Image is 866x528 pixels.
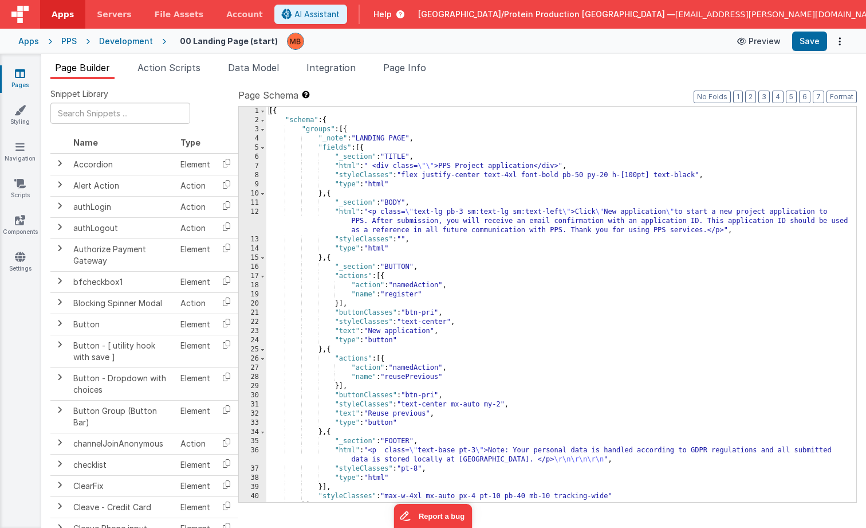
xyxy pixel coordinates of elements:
td: Element [176,154,215,175]
span: Page Builder [55,62,110,73]
div: 33 [239,419,266,428]
td: Element [176,238,215,271]
button: No Folds [694,91,731,103]
div: 41 [239,501,266,510]
div: 21 [239,308,266,318]
div: 24 [239,336,266,345]
div: 11 [239,198,266,208]
div: 26 [239,354,266,363]
div: 1 [239,107,266,116]
button: Options [832,33,848,49]
td: authLogin [69,196,176,217]
button: AI Assistant [274,5,347,24]
td: Alert Action [69,175,176,196]
div: 38 [239,474,266,483]
button: Save [792,32,827,51]
div: 18 [239,281,266,290]
td: checklist [69,454,176,475]
span: Data Model [228,62,279,73]
td: Element [176,454,215,475]
div: Apps [18,36,39,47]
td: Element [176,400,215,433]
span: Page Info [383,62,426,73]
td: Button - Dropdown with choices [69,367,176,400]
iframe: Marker.io feedback button [394,504,473,528]
div: 4 [239,134,266,143]
span: Help [373,9,392,20]
td: Cleave - Credit Card [69,496,176,518]
button: 5 [786,91,797,103]
td: Element [176,271,215,292]
input: Search Snippets ... [50,103,190,124]
button: 6 [799,91,810,103]
button: Preview [730,32,788,50]
td: Element [176,496,215,518]
button: 1 [733,91,743,103]
span: AI Assistant [294,9,340,20]
td: Blocking Spinner Modal [69,292,176,314]
td: authLogout [69,217,176,238]
div: 14 [239,244,266,253]
div: 32 [239,409,266,419]
td: Action [176,433,215,454]
div: 22 [239,318,266,327]
div: 17 [239,272,266,281]
div: 20 [239,299,266,308]
div: 29 [239,382,266,391]
span: Name [73,138,98,147]
div: 23 [239,327,266,336]
button: 7 [813,91,824,103]
button: Format [826,91,857,103]
div: 2 [239,116,266,125]
button: 4 [772,91,784,103]
td: Authorize Payment Gateway [69,238,176,271]
td: channelJoinAnonymous [69,433,176,454]
button: 2 [745,91,756,103]
td: Action [176,196,215,217]
span: Servers [97,9,131,20]
td: Action [176,217,215,238]
span: Snippet Library [50,88,108,100]
span: Integration [306,62,356,73]
span: Action Scripts [137,62,200,73]
div: 8 [239,171,266,180]
span: Type [180,138,200,147]
td: Button Group (Button Bar) [69,400,176,433]
td: Element [176,475,215,496]
div: 37 [239,464,266,474]
div: 10 [239,189,266,198]
div: 13 [239,235,266,244]
div: 25 [239,345,266,354]
div: 39 [239,483,266,492]
div: 36 [239,446,266,464]
div: 35 [239,437,266,446]
span: File Assets [155,9,204,20]
img: 22b82fb008fd85684660a9cfc8b42302 [288,33,304,49]
td: Button [69,314,176,335]
div: PPS [61,36,77,47]
span: Page Schema [238,88,298,102]
div: 31 [239,400,266,409]
div: 15 [239,253,266,263]
td: Action [176,292,215,314]
div: 16 [239,263,266,272]
h4: 00 Landing Page (start) [180,37,278,45]
div: Development [99,36,153,47]
span: [GEOGRAPHIC_DATA]/Protein Production [GEOGRAPHIC_DATA] — [418,9,675,20]
div: 6 [239,152,266,162]
button: 3 [758,91,770,103]
div: 27 [239,363,266,373]
div: 7 [239,162,266,171]
td: Action [176,175,215,196]
div: 19 [239,290,266,299]
td: Accordion [69,154,176,175]
td: Element [176,335,215,367]
div: 34 [239,428,266,437]
td: Element [176,314,215,335]
span: Apps [52,9,74,20]
div: 28 [239,373,266,382]
div: 12 [239,208,266,235]
div: 5 [239,143,266,152]
div: 3 [239,125,266,134]
td: Button - [ utility hook with save ] [69,335,176,367]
